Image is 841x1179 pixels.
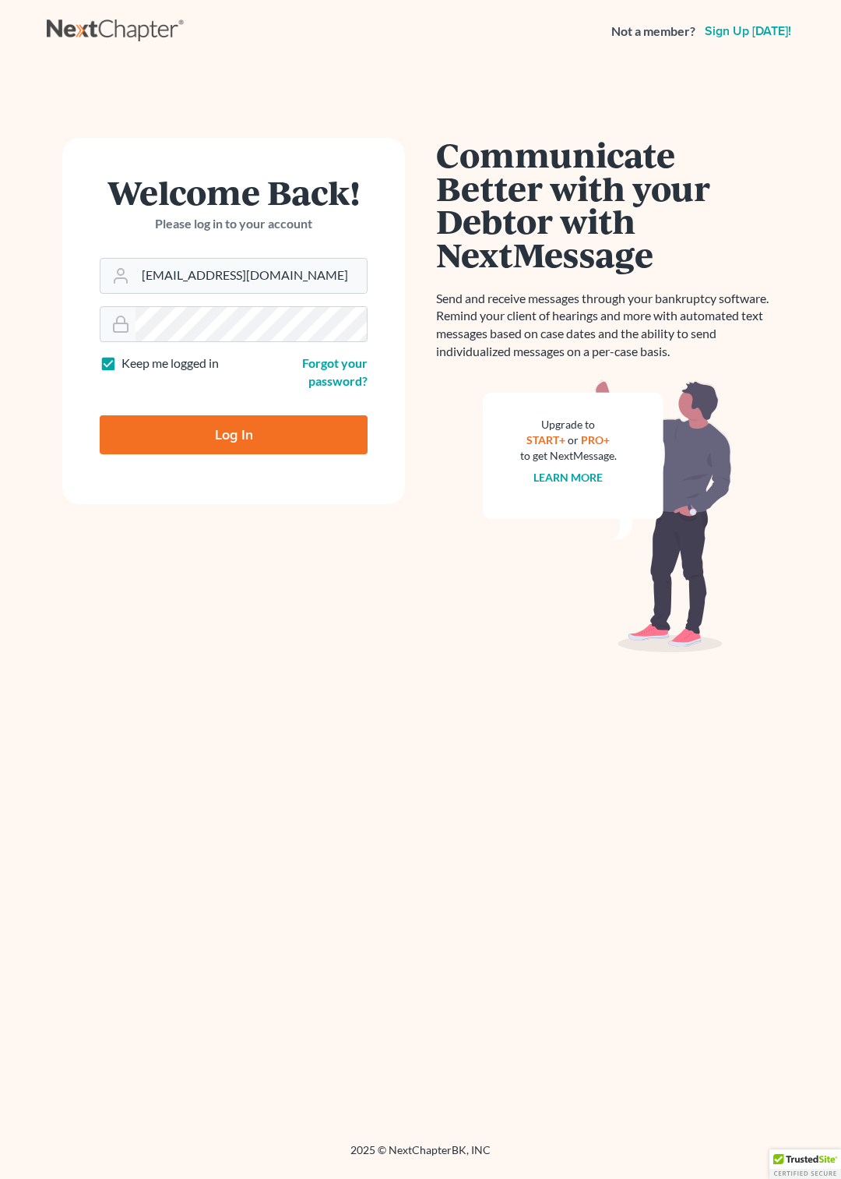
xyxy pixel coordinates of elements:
h1: Welcome Back! [100,175,368,209]
a: Forgot your password? [302,355,368,388]
span: or [568,433,579,447]
img: nextmessage_bg-59042aed3d76b12b5cd301f8e5b87938c9018125f34e5fa2b7a6b67550977c72.svg [483,379,732,652]
a: Learn more [534,471,603,484]
strong: Not a member? [611,23,695,41]
p: Please log in to your account [100,215,368,233]
label: Keep me logged in [121,355,219,372]
div: 2025 © NextChapterBK, INC [47,1142,794,1170]
p: Send and receive messages through your bankruptcy software. Remind your client of hearings and mo... [436,290,779,361]
h1: Communicate Better with your Debtor with NextMessage [436,138,779,271]
a: Sign up [DATE]! [702,25,794,37]
input: Email Address [135,259,367,293]
div: Upgrade to [520,417,617,432]
div: TrustedSite Certified [769,1149,841,1179]
div: to get NextMessage. [520,448,617,464]
a: START+ [527,433,566,447]
a: PRO+ [582,433,611,447]
input: Log In [100,415,368,454]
